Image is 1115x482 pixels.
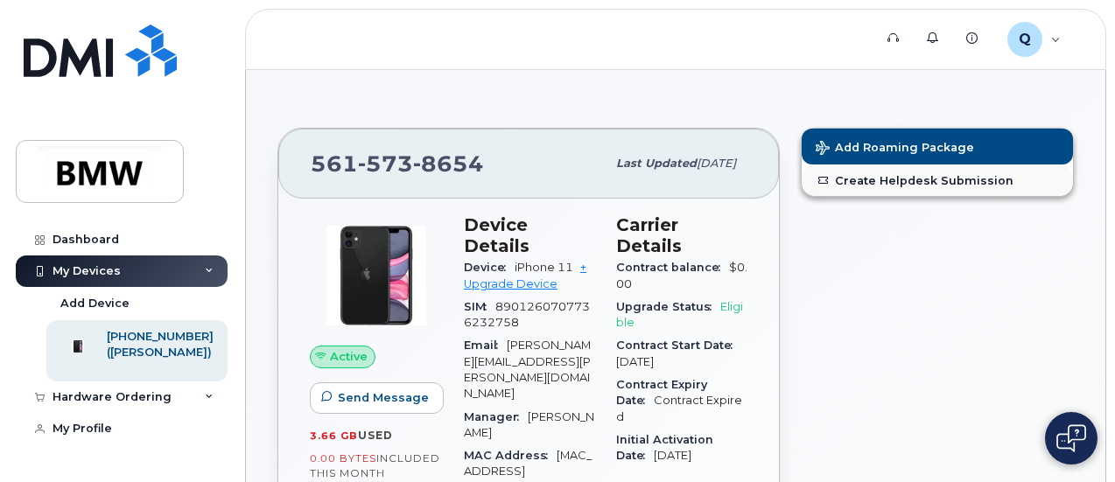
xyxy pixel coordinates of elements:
[324,223,429,328] img: iPhone_11.jpg
[616,433,713,462] span: Initial Activation Date
[616,378,707,407] span: Contract Expiry Date
[464,261,515,274] span: Device
[616,300,720,313] span: Upgrade Status
[697,157,736,170] span: [DATE]
[330,348,368,365] span: Active
[464,410,594,439] span: [PERSON_NAME]
[464,339,591,400] span: [PERSON_NAME][EMAIL_ADDRESS][PERSON_NAME][DOMAIN_NAME]
[338,389,429,406] span: Send Message
[515,261,573,274] span: iPhone 11
[1056,424,1086,452] img: Open chat
[358,150,413,177] span: 573
[616,214,747,256] h3: Carrier Details
[413,150,484,177] span: 8654
[616,261,747,290] span: $0.00
[464,449,557,462] span: MAC Address
[464,261,586,290] a: + Upgrade Device
[802,164,1073,196] a: Create Helpdesk Submission
[310,430,358,442] span: 3.66 GB
[616,394,742,423] span: Contract Expired
[616,261,729,274] span: Contract balance
[311,150,484,177] span: 561
[802,129,1073,164] button: Add Roaming Package
[464,300,590,329] span: 8901260707736232758
[358,429,393,442] span: used
[616,355,654,368] span: [DATE]
[464,300,495,313] span: SIM
[310,382,444,414] button: Send Message
[654,449,691,462] span: [DATE]
[464,410,528,423] span: Manager
[616,157,697,170] span: Last updated
[464,339,507,352] span: Email
[616,339,741,352] span: Contract Start Date
[816,141,974,157] span: Add Roaming Package
[464,214,595,256] h3: Device Details
[310,452,376,465] span: 0.00 Bytes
